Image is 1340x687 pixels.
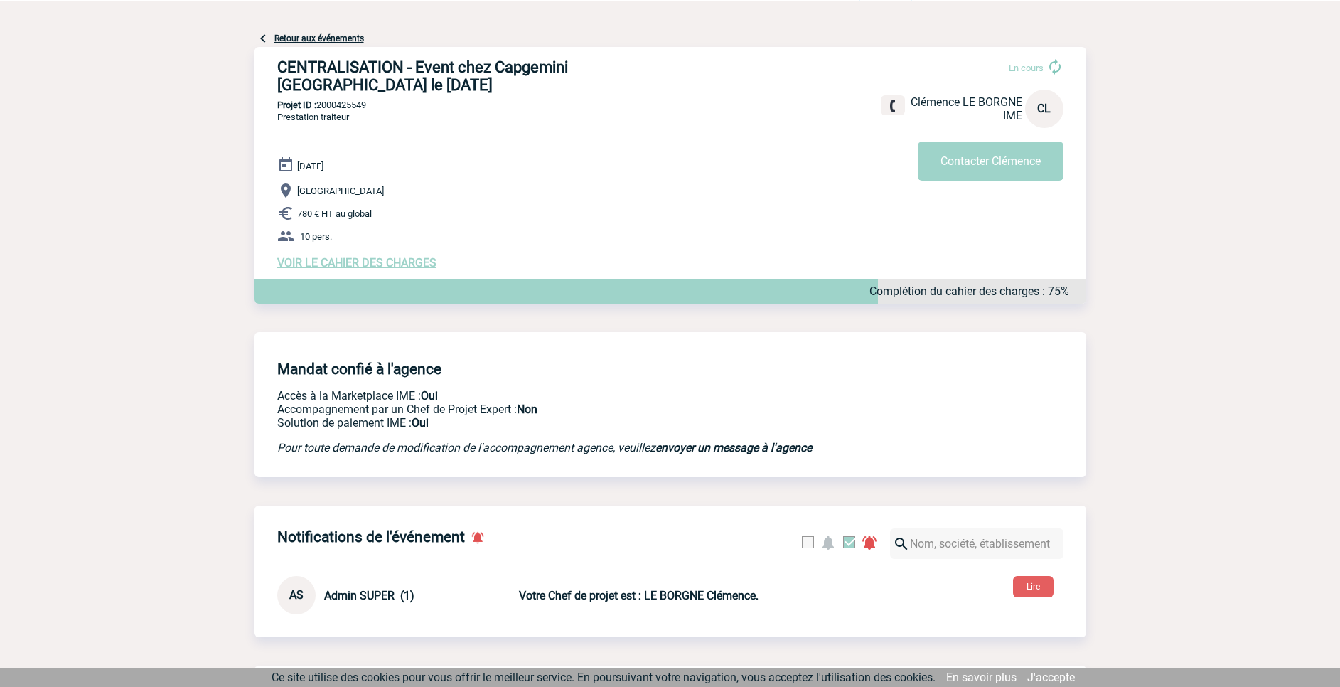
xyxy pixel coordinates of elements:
span: Ce site utilise des cookies pour vous offrir le meilleur service. En poursuivant votre navigation... [272,671,936,684]
a: envoyer un message à l'agence [655,441,812,454]
b: Projet ID : [277,100,316,110]
span: 10 pers. [300,231,332,242]
p: 2000425549 [254,100,1086,110]
button: Lire [1013,576,1054,597]
span: AS [289,588,304,602]
a: Lire [1002,579,1065,592]
p: Prestation payante [277,403,867,416]
span: [GEOGRAPHIC_DATA] [297,186,384,196]
h4: Notifications de l'événement [277,528,465,545]
b: Oui [421,389,438,403]
span: [DATE] [297,161,323,171]
b: Votre Chef de projet est : LE BORGNE Clémence. [519,589,759,602]
a: J'accepte [1027,671,1075,684]
span: IME [1003,109,1022,122]
a: En savoir plus [946,671,1017,684]
img: fixe.png [886,100,899,112]
p: Accès à la Marketplace IME : [277,389,867,403]
span: Admin SUPER (1) [324,589,414,602]
b: Oui [412,416,429,430]
p: Conformité aux process achat client, Prise en charge de la facturation, Mutualisation de plusieur... [277,416,867,430]
div: Conversation privée : Client - Agence [277,576,516,614]
button: Contacter Clémence [918,142,1063,181]
span: CL [1037,102,1051,115]
a: AS Admin SUPER (1) Votre Chef de projet est : LE BORGNE Clémence. [277,588,853,602]
span: Clémence LE BORGNE [911,95,1022,109]
a: VOIR LE CAHIER DES CHARGES [277,256,436,270]
span: 780 € HT au global [297,208,372,219]
h4: Mandat confié à l'agence [277,361,441,378]
h3: CENTRALISATION - Event chez Capgemini [GEOGRAPHIC_DATA] le [DATE] [277,58,704,94]
span: Prestation traiteur [277,112,349,122]
b: Non [517,403,537,416]
em: Pour toute demande de modification de l'accompagnement agence, veuillez [277,441,812,454]
a: Retour aux événements [274,33,364,43]
span: En cours [1009,63,1044,73]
